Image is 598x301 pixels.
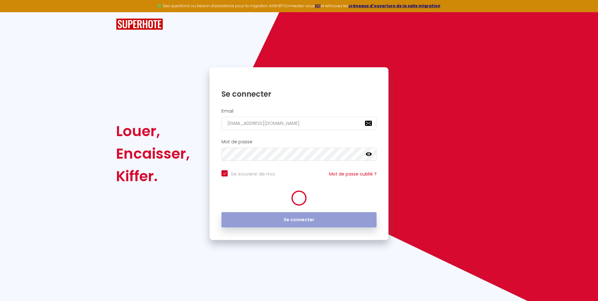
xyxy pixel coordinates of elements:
[221,139,377,145] h2: Mot de passe
[221,117,377,130] input: Ton Email
[221,212,377,228] button: Se connecter
[116,165,190,187] div: Kiffer.
[116,18,163,30] img: SuperHote logo
[116,120,190,142] div: Louer,
[221,89,377,99] h1: Se connecter
[315,3,321,8] a: ICI
[329,171,377,177] a: Mot de passe oublié ?
[221,109,377,114] h2: Email
[116,142,190,165] div: Encaisser,
[5,3,24,21] button: Ouvrir le widget de chat LiveChat
[348,3,440,8] a: créneaux d'ouverture de la salle migration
